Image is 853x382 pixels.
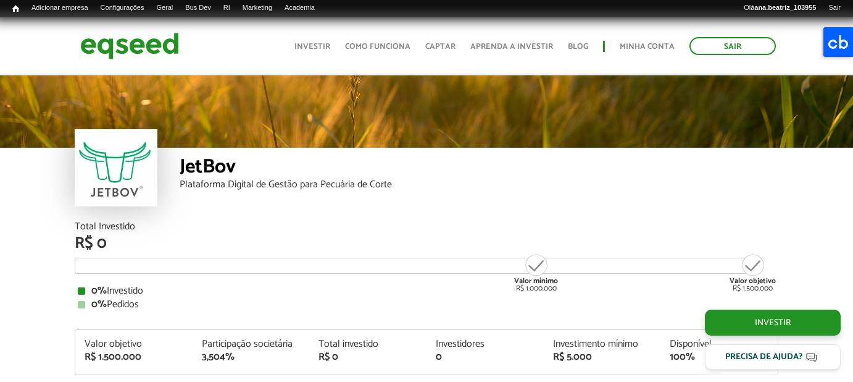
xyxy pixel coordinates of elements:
[202,352,301,362] div: 3,504%
[6,3,25,15] a: Início
[179,3,217,13] a: Bus Dev
[670,352,768,362] div: 100%
[568,43,588,51] a: Blog
[278,3,321,13] a: Academia
[514,275,558,287] strong: Valor mínimo
[754,4,816,11] strong: ana.beatriz_103955
[738,3,822,13] a: Oláana.beatriz_103955
[345,43,410,51] a: Como funciona
[705,310,841,336] a: Investir
[318,352,417,362] div: R$ 0
[670,339,768,349] div: Disponível
[12,4,19,13] span: Início
[80,30,179,62] img: EqSeed
[318,339,417,349] div: Total investido
[730,275,776,287] strong: Valor objetivo
[470,43,553,51] a: Aprenda a investir
[150,3,179,13] a: Geral
[513,253,559,292] div: R$ 1.000.000
[730,253,776,292] div: R$ 1.500.000
[85,339,183,349] div: Valor objetivo
[78,300,775,310] div: Pedidos
[436,339,535,349] div: Investidores
[217,3,236,13] a: RI
[553,339,652,349] div: Investimento mínimo
[180,157,778,180] div: JetBov
[202,339,301,349] div: Participação societária
[78,286,775,296] div: Investido
[180,180,778,190] div: Plataforma Digital de Gestão para Pecuária de Corte
[553,352,652,362] div: R$ 5.000
[91,296,107,313] strong: 0%
[85,352,183,362] div: R$ 1.500.000
[425,43,456,51] a: Captar
[689,37,776,55] a: Sair
[822,3,847,13] a: Sair
[94,3,151,13] a: Configurações
[294,43,330,51] a: Investir
[620,43,675,51] a: Minha conta
[25,3,94,13] a: Adicionar empresa
[436,352,535,362] div: 0
[91,282,107,299] strong: 0%
[75,236,778,252] div: R$ 0
[75,222,778,232] div: Total Investido
[236,3,278,13] a: Marketing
